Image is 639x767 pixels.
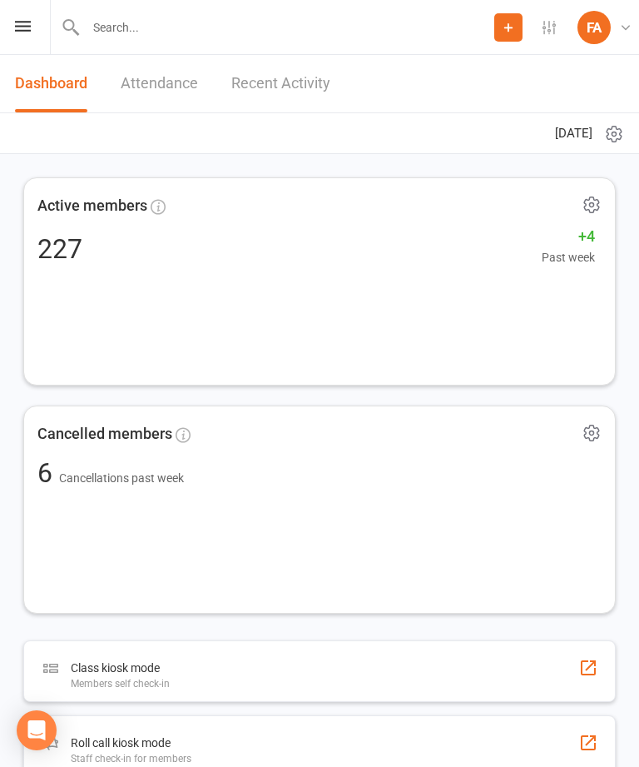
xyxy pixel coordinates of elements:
[71,678,170,690] div: Members self check-in
[542,248,595,266] span: Past week
[577,11,611,44] div: FA
[71,753,191,765] div: Staff check-in for members
[71,658,170,678] div: Class kiosk mode
[121,55,198,112] a: Attendance
[17,710,57,750] div: Open Intercom Messenger
[542,225,595,249] span: +4
[71,733,191,753] div: Roll call kiosk mode
[15,55,87,112] a: Dashboard
[37,236,82,262] div: 227
[555,123,592,143] span: [DATE]
[37,457,59,489] span: 6
[37,194,147,218] span: Active members
[81,16,494,39] input: Search...
[59,471,184,485] span: Cancellations past week
[231,55,330,112] a: Recent Activity
[37,422,172,446] span: Cancelled members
